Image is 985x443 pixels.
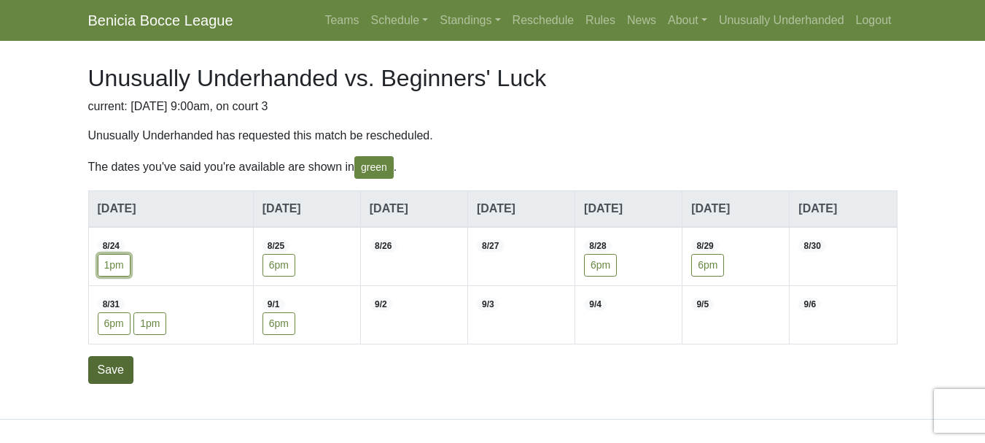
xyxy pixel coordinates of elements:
p: Unusually Underhanded has requested this match be rescheduled. [88,127,898,145]
label: 6pm [262,312,295,335]
a: Schedule [365,6,435,35]
th: [DATE] [575,191,682,228]
a: Benicia Bocce League [88,6,233,35]
span: 8/26 [370,239,397,253]
span: 9/5 [691,298,714,311]
a: Logout [850,6,898,35]
th: [DATE] [790,191,897,228]
h2: Unusually Underhanded vs. Beginners' Luck [88,64,898,92]
label: 1pm [133,312,166,335]
label: 6pm [98,312,131,335]
a: News [621,6,662,35]
span: 9/6 [798,298,821,311]
label: 6pm [584,254,617,277]
th: [DATE] [88,191,253,228]
th: [DATE] [253,191,360,228]
label: 6pm [691,254,724,277]
a: About [662,6,713,35]
label: 6pm [262,254,295,277]
span: 8/25 [262,239,290,253]
a: Teams [319,6,365,35]
a: Reschedule [507,6,580,35]
input: Save [88,356,133,384]
a: Rules [580,6,621,35]
th: [DATE] [360,191,467,228]
a: Standings [434,6,506,35]
span: 8/29 [691,239,719,253]
span: 8/27 [477,239,505,253]
th: [DATE] [682,191,790,228]
span: 8/28 [584,239,612,253]
span: 8/24 [98,239,125,253]
p: The dates you've said you're available are shown in . [88,156,898,179]
span: 9/1 [262,298,285,311]
th: [DATE] [467,191,575,228]
span: 8/30 [798,239,826,253]
a: Unusually Underhanded [713,6,850,35]
button: green [354,156,394,179]
span: 9/4 [584,298,607,311]
p: current: [DATE] 9:00am, on court 3 [88,98,898,115]
span: 9/3 [477,298,499,311]
label: 1pm [98,254,131,277]
span: 8/31 [98,298,125,311]
span: 9/2 [370,298,392,311]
